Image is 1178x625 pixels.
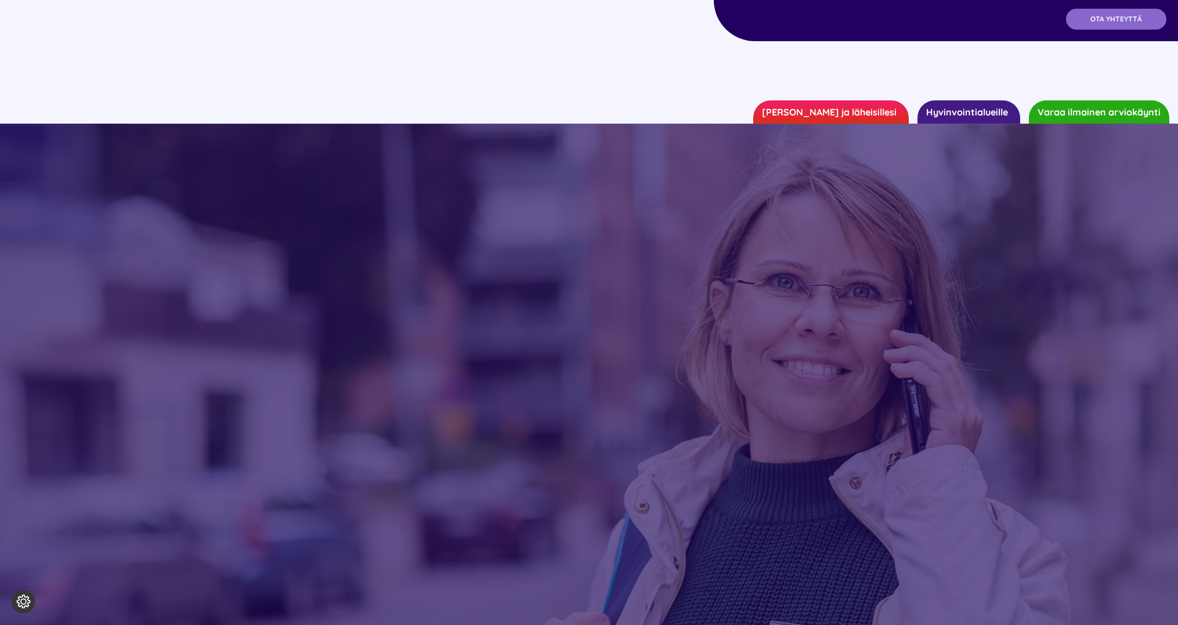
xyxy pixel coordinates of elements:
button: Evästeasetukset [12,590,35,613]
a: Varaa ilmainen arviokäynti [1029,100,1169,124]
a: [PERSON_NAME] ja läheisillesi [753,100,909,124]
a: Hyvinvointialueille [917,100,1020,124]
span: OTA YHTEYTTÄ [1090,15,1142,23]
a: OTA YHTEYTTÄ [1066,9,1166,30]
